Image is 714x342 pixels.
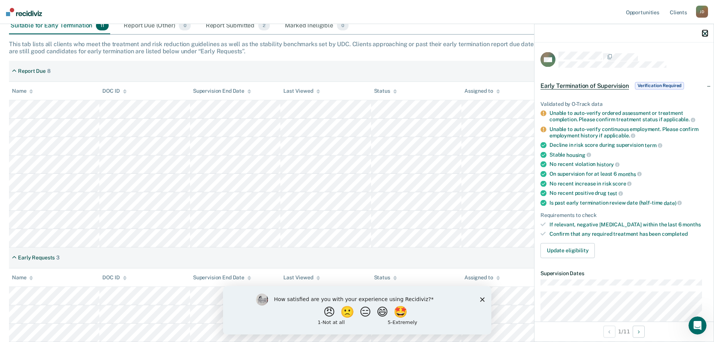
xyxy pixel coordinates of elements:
span: term [645,142,662,148]
span: test [608,190,623,196]
button: Update eligibility [540,243,595,258]
span: history [597,161,620,167]
div: On supervision for at least 6 [549,170,708,177]
div: Unable to auto-verify continuous employment. Please confirm employment history if applicable. [549,126,708,139]
button: Previous Opportunity [603,325,615,337]
img: Recidiviz [6,8,42,16]
div: Unable to auto-verify ordered assessment or treatment completion. Please confirm treatment status... [549,110,708,123]
div: No recent increase in risk [549,180,708,187]
div: Requirements to check [540,212,708,218]
span: 11 [96,21,109,30]
span: Verification Required [635,82,684,89]
div: Supervision End Date [193,274,251,281]
span: housing [566,152,591,158]
div: Report Due (Other) [122,18,192,34]
div: Validated by O-Track data [540,101,708,107]
div: Early Termination of SupervisionVerification Required [534,74,714,98]
div: Assigned to [464,88,500,94]
div: Last Viewed [283,274,320,281]
div: If relevant, negative [MEDICAL_DATA] within the last 6 [549,221,708,228]
div: No recent violation [549,161,708,168]
div: J D [696,6,708,18]
span: 2 [258,21,270,30]
span: date) [664,200,682,206]
iframe: Intercom live chat [689,316,707,334]
div: Status [374,88,397,94]
span: months [618,171,642,177]
div: Decline in risk score during supervision [549,142,708,149]
div: Early Requests [18,255,55,261]
iframe: Survey by Kim from Recidiviz [223,286,491,334]
div: 1 / 11 [534,321,714,341]
button: Next Opportunity [633,325,645,337]
div: Confirm that any required treatment has been [549,231,708,237]
div: Stable [549,151,708,158]
div: Is past early termination review date (half-time [549,199,708,206]
span: Early Termination of Supervision [540,82,629,89]
div: Report Due [18,68,46,74]
div: This tab lists all clients who meet the treatment and risk reduction guidelines as well as the st... [9,41,705,55]
span: 0 [179,21,190,30]
span: score [612,181,632,187]
span: months [683,221,701,227]
span: 0 [337,21,349,30]
div: Status [374,274,397,281]
dt: Supervision Dates [540,270,708,276]
div: Last Viewed [283,88,320,94]
div: DOC ID [102,274,126,281]
div: Name [12,88,33,94]
div: Report Submitted [204,18,272,34]
div: 3 [56,255,60,261]
div: Assigned to [464,274,500,281]
div: Suitable for Early Termination [9,18,110,34]
div: Marked Ineligible [283,18,350,34]
div: 8 [47,68,51,74]
div: No recent positive drug [549,190,708,197]
span: completed [662,231,688,237]
div: Supervision End Date [193,88,251,94]
div: Name [12,274,33,281]
div: DOC ID [102,88,126,94]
